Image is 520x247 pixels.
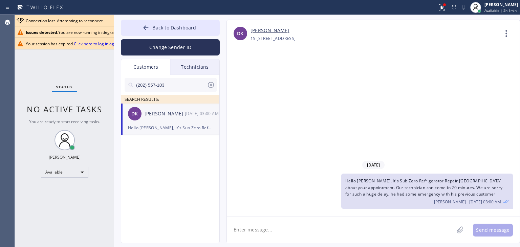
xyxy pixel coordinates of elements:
[473,224,513,237] button: Send message
[121,20,220,36] button: Back to Dashboard
[484,2,518,7] div: [PERSON_NAME]
[29,119,100,125] span: You are ready to start receiving tasks.
[26,29,430,35] div: You are now running in degraded mode and some functionality might be affected. Refresh or contact...
[237,30,243,38] span: DK
[26,29,58,35] b: Issues detected.
[128,124,213,132] div: Hello [PERSON_NAME], It's Sub Zero Refrigerator Repair [GEOGRAPHIC_DATA] about your appointment. ...
[251,27,289,35] a: [PERSON_NAME]
[145,110,185,118] div: [PERSON_NAME]
[251,35,296,42] div: 1S [STREET_ADDRESS]
[131,110,138,118] span: DK
[170,59,219,75] div: Technicians
[341,174,513,209] div: 10/07/2025 9:00 AM
[125,96,159,102] span: SEARCH RESULTS:
[362,161,385,169] span: [DATE]
[121,39,220,55] button: Change Sender ID
[56,85,73,89] span: Status
[469,199,501,205] span: [DATE] 03:00 AM
[459,3,468,12] button: Mute
[49,154,81,160] div: [PERSON_NAME]
[26,18,104,24] span: Connection lost. Attempting to reconnect.
[26,41,120,47] span: Your session has expired.
[121,59,170,75] div: Customers
[185,110,220,117] div: 10/07/2025 9:00 AM
[434,199,466,205] span: [PERSON_NAME]
[345,178,502,197] span: Hello [PERSON_NAME], It's Sub Zero Refrigerator Repair [GEOGRAPHIC_DATA] about your appointment. ...
[484,8,517,13] span: Available | 2h 1min
[41,167,88,178] div: Available
[135,78,207,92] input: Search
[74,41,120,47] a: Click here to log in again
[27,104,102,115] span: No active tasks
[152,24,196,31] span: Back to Dashboard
